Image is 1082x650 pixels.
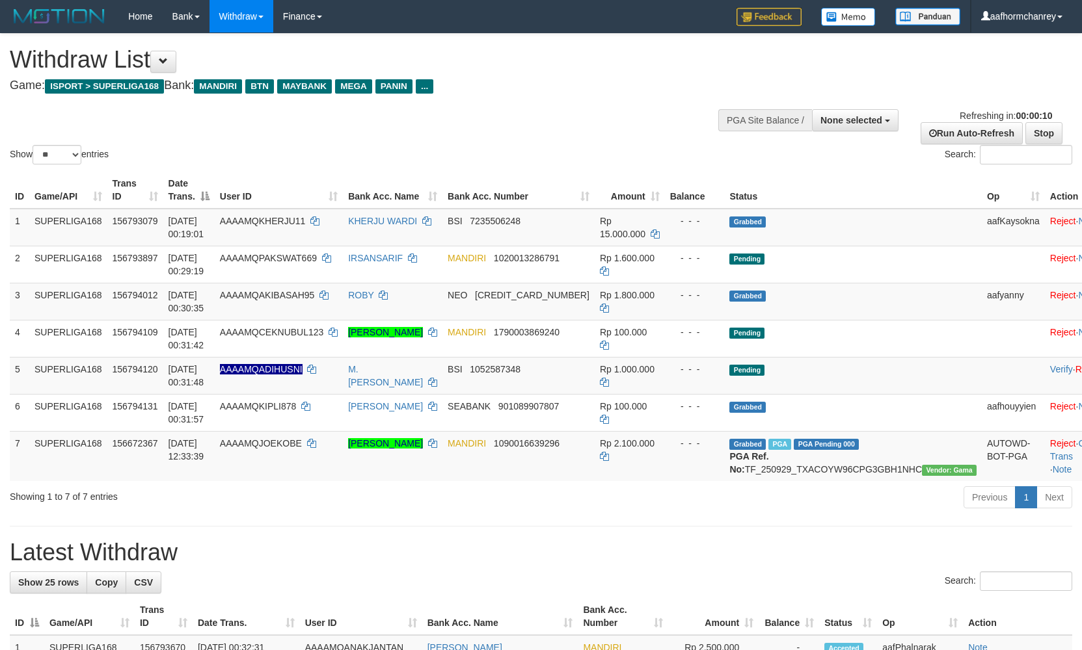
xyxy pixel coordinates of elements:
[448,327,486,337] span: MANDIRI
[348,290,373,300] a: ROBY
[895,8,960,25] img: panduan.png
[1036,486,1072,508] a: Next
[220,401,297,411] span: AAAAMQKIPLI878
[10,394,29,431] td: 6
[963,598,1072,635] th: Action
[29,283,107,320] td: SUPERLIGA168
[921,122,1023,144] a: Run Auto-Refresh
[475,290,589,300] span: Copy 5859459297850900 to clipboard
[348,327,423,337] a: [PERSON_NAME]
[494,438,560,448] span: Copy 1090016639296 to clipboard
[600,253,655,263] span: Rp 1.600.000
[18,577,79,588] span: Show 25 rows
[448,401,491,411] span: SEABANK
[87,571,126,593] a: Copy
[422,598,578,635] th: Bank Acc. Name: activate to sort column ascending
[945,571,1072,591] label: Search:
[960,110,1052,121] span: Refreshing in:
[10,246,29,283] td: 2
[44,598,135,635] th: Game/API: activate to sort column ascending
[670,437,720,450] div: - - -
[348,216,417,226] a: KHERJU WARDI
[10,539,1072,565] h1: Latest Withdraw
[759,598,819,635] th: Balance: activate to sort column ascending
[1050,327,1076,337] a: Reject
[10,283,29,320] td: 3
[1053,464,1072,474] a: Note
[922,465,977,476] span: Vendor URL: https://trx31.1velocity.biz
[95,577,118,588] span: Copy
[29,172,107,209] th: Game/API: activate to sort column ascending
[126,571,161,593] a: CSV
[1050,290,1076,300] a: Reject
[135,598,193,635] th: Trans ID: activate to sort column ascending
[670,363,720,376] div: - - -
[470,364,521,374] span: Copy 1052587348 to clipboard
[718,109,812,131] div: PGA Site Balance /
[982,172,1045,209] th: Op: activate to sort column ascending
[600,364,655,374] span: Rp 1.000.000
[729,451,768,474] b: PGA Ref. No:
[416,79,433,94] span: ...
[729,253,764,265] span: Pending
[220,327,324,337] span: AAAAMQCEKNUBUL123
[29,431,107,481] td: SUPERLIGA168
[10,6,109,26] img: MOTION_logo.png
[595,172,665,209] th: Amount: activate to sort column ascending
[600,290,655,300] span: Rp 1.800.000
[600,438,655,448] span: Rp 2.100.000
[348,364,423,387] a: M.[PERSON_NAME]
[113,290,158,300] span: 156794012
[10,47,709,73] h1: Withdraw List
[470,216,521,226] span: Copy 7235506248 to clipboard
[169,364,204,387] span: [DATE] 00:31:48
[1050,253,1076,263] a: Reject
[220,438,302,448] span: AAAAMQJOEKOBE
[113,253,158,263] span: 156793897
[10,357,29,394] td: 5
[10,145,109,164] label: Show entries
[113,364,158,374] span: 156794120
[448,216,463,226] span: BSI
[29,209,107,246] td: SUPERLIGA168
[600,401,647,411] span: Rp 100.000
[724,431,981,481] td: TF_250929_TXACOYW96CPG3GBH1NHC
[29,246,107,283] td: SUPERLIGA168
[348,253,403,263] a: IRSANSARIF
[448,290,467,300] span: NEO
[107,172,163,209] th: Trans ID: activate to sort column ascending
[1050,401,1076,411] a: Reject
[670,400,720,413] div: - - -
[982,431,1045,481] td: AUTOWD-BOT-PGA
[982,209,1045,246] td: aafKaysokna
[215,172,343,209] th: User ID: activate to sort column ascending
[29,394,107,431] td: SUPERLIGA168
[494,253,560,263] span: Copy 1020013286791 to clipboard
[10,571,87,593] a: Show 25 rows
[10,431,29,481] td: 7
[343,172,442,209] th: Bank Acc. Name: activate to sort column ascending
[442,172,595,209] th: Bank Acc. Number: activate to sort column ascending
[220,290,315,300] span: AAAAMQAKIBASAH95
[193,598,300,635] th: Date Trans.: activate to sort column ascending
[729,216,766,227] span: Grabbed
[29,357,107,394] td: SUPERLIGA168
[729,328,764,339] span: Pending
[300,598,422,635] th: User ID: activate to sort column ascending
[494,327,560,337] span: Copy 1790003869240 to clipboard
[448,438,486,448] span: MANDIRI
[245,79,274,94] span: BTN
[729,365,764,376] span: Pending
[812,109,899,131] button: None selected
[982,283,1045,320] td: aafyanny
[578,598,668,635] th: Bank Acc. Number: activate to sort column ascending
[980,145,1072,164] input: Search:
[113,401,158,411] span: 156794131
[737,8,802,26] img: Feedback.jpg
[335,79,372,94] span: MEGA
[169,327,204,350] span: [DATE] 00:31:42
[1025,122,1062,144] a: Stop
[600,327,647,337] span: Rp 100.000
[729,402,766,413] span: Grabbed
[1050,216,1076,226] a: Reject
